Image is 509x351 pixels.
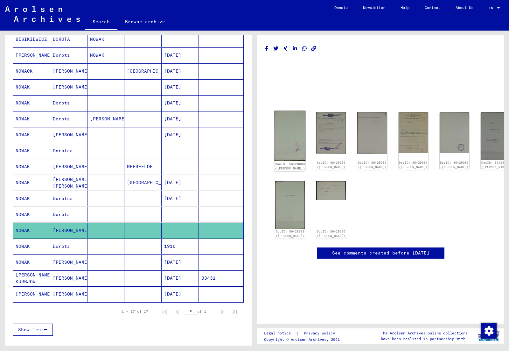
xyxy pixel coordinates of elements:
mat-cell: NOWAK [13,191,50,206]
mat-cell: Dorota [50,207,87,222]
button: Copy link [310,45,317,53]
button: Share on LinkedIn [292,45,298,53]
div: | [264,330,343,337]
mat-cell: Dorota [50,239,87,254]
a: Legal notice [264,330,296,337]
a: DocID: 86429096 ([PERSON_NAME]) [358,161,387,169]
mat-cell: NOWAK [13,239,50,254]
mat-cell: [PERSON_NAME] [50,223,87,238]
a: DocID: 86429099 ([PERSON_NAME]) [276,230,304,238]
mat-cell: [PERSON_NAME] [50,127,87,143]
button: Share on WhatsApp [301,45,308,53]
button: Share on Xing [282,45,289,53]
button: Next page [216,305,228,318]
mat-cell: [DATE] [162,47,199,63]
mat-cell: NOWAK [13,175,50,190]
mat-cell: [DATE] [162,127,199,143]
mat-cell: [PERSON_NAME] [50,63,87,79]
mat-cell: DOROTA [50,32,87,47]
p: have been realized in partnership with [381,336,468,342]
mat-cell: [DATE] [162,191,199,206]
button: First page [158,305,171,318]
img: 001.jpg [316,181,346,200]
p: Copyright © Arolsen Archives, 2021 [264,337,343,342]
mat-cell: NOWAK [13,207,50,222]
mat-cell: Dorota [50,111,87,127]
mat-cell: [DATE] [162,270,199,286]
mat-cell: [PERSON_NAME] [PERSON_NAME] [50,175,87,190]
mat-cell: NOWAK [13,254,50,270]
img: 001.jpg [275,111,306,161]
mat-cell: NOWAK [87,47,125,63]
button: Share on Facebook [263,45,270,53]
mat-cell: [PERSON_NAME] [50,286,87,302]
img: 001.jpg [275,181,305,229]
mat-cell: BISIKIEWICZ [13,32,50,47]
mat-cell: 33431 [199,270,243,286]
mat-cell: MEERFELDE [124,159,162,175]
button: Previous page [171,305,184,318]
mat-cell: [PERSON_NAME] [50,254,87,270]
img: 002.jpg [357,112,387,154]
a: Privacy policy [299,330,343,337]
mat-cell: Dorota [50,47,87,63]
div: of 1 [184,308,216,314]
mat-cell: NOWAK [13,127,50,143]
span: Show less [18,327,44,333]
mat-cell: NOWAK [13,143,50,159]
mat-cell: NOWAK [87,32,125,47]
mat-cell: [DATE] [162,95,199,111]
mat-cell: NOWAK [13,159,50,175]
mat-cell: [DATE] [162,254,199,270]
img: 002.jpg [440,112,469,153]
a: Search [85,14,117,31]
mat-cell: NOWAK [13,223,50,238]
button: Last page [228,305,241,318]
mat-cell: NOWACK [13,63,50,79]
span: EN [489,6,496,10]
mat-cell: [DATE] [162,63,199,79]
mat-cell: [DATE] [162,79,199,95]
mat-cell: [PERSON_NAME] [50,270,87,286]
mat-cell: Dorotea [50,143,87,159]
a: DocID: 86429100 ([PERSON_NAME]) [317,230,345,238]
mat-cell: [PERSON_NAME] [13,286,50,302]
mat-cell: [DATE] [162,286,199,302]
mat-cell: [PERSON_NAME] [87,111,125,127]
mat-cell: [GEOGRAPHIC_DATA] [124,63,162,79]
a: Browse archive [117,14,173,29]
a: DocID: 86429097 ([PERSON_NAME]) [399,161,428,169]
img: Change consent [481,323,497,339]
mat-cell: NOWAK [13,95,50,111]
mat-cell: [PERSON_NAME] [13,47,50,63]
img: yv_logo.png [477,328,501,344]
a: See comments created before [DATE] [332,250,429,256]
mat-cell: NOWAK [13,79,50,95]
mat-cell: [PERSON_NAME] [50,79,87,95]
a: DocID: 86429097 ([PERSON_NAME]) [440,161,469,169]
img: Arolsen_neg.svg [5,6,80,22]
a: DocID: 86429096 ([PERSON_NAME]) [317,161,345,169]
p: The Arolsen Archives online collections [381,330,468,336]
button: Show less [13,324,53,336]
mat-cell: Dorotea [50,191,87,206]
mat-cell: [GEOGRAPHIC_DATA] [124,175,162,190]
mat-cell: [DATE] [162,175,199,190]
a: DocID: 86429095 ([PERSON_NAME]) [275,162,305,170]
div: 1 – 17 of 17 [122,309,148,314]
img: 001.jpg [399,112,428,153]
mat-cell: [PERSON_NAME] KURBJOW [13,270,50,286]
img: 001.jpg [316,112,346,154]
mat-cell: [PERSON_NAME] [50,159,87,175]
mat-cell: 1916 [162,239,199,254]
mat-cell: Dorota [50,95,87,111]
mat-cell: [DATE] [162,111,199,127]
button: Share on Twitter [273,45,279,53]
mat-cell: NOWAK [13,111,50,127]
